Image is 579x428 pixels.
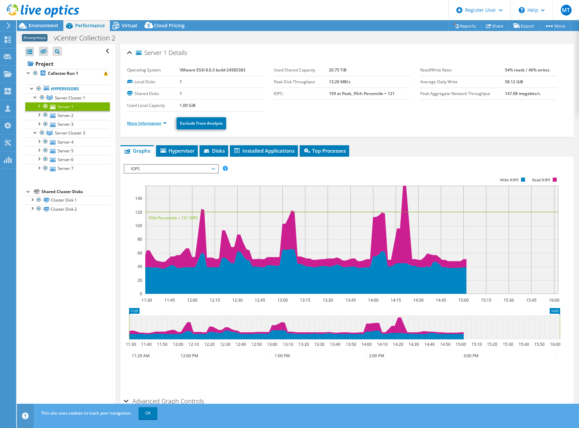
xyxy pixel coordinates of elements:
label: Shared Disks [127,90,180,97]
text: 15:10 [471,341,482,347]
text: 12:10 [188,341,199,347]
span: Cloud Pricing [154,22,185,29]
text: 0 [140,291,142,297]
text: 12:50 [251,341,262,347]
span: Graphs [124,147,150,154]
b: 1 [180,91,182,96]
label: Used Local Capacity [127,102,180,109]
a: Hypervisors [25,85,110,93]
a: Reports [449,21,481,31]
b: 20.75 TiB [329,67,346,73]
text: 14:40 [424,341,434,347]
a: Server 1 [25,102,110,111]
span: Server Cluster 3 [55,130,85,136]
text: 12:00 [173,341,183,347]
b: 13.20 MB/s [329,79,351,85]
span: This site uses cookies to track your navigation. [41,410,131,416]
text: 15:30 [503,297,514,303]
a: More [539,21,571,31]
b: 58.12 GiB [505,79,523,85]
a: Server 3 [25,120,110,129]
label: Local Disks [127,79,180,85]
text: 14:00 [361,341,371,347]
text: 15:45 [526,297,536,303]
span: IOPS [128,165,214,173]
text: Write IOPS [500,178,519,182]
text: 15:00 [458,297,468,303]
a: Exclude From Analysis [177,117,226,129]
text: 12:45 [254,297,265,303]
label: Used Shared Capacity [274,67,329,73]
b: 147.98 megabits/s [505,91,540,96]
text: 13:15 [300,297,310,303]
text: 13:50 [345,341,356,347]
h2: Advanced Graph Controls [124,394,204,408]
text: Read IOPS [532,178,550,182]
text: 13:45 [345,297,356,303]
a: Server 7 [25,164,110,173]
text: 14:20 [393,341,403,347]
span: Details [169,49,187,57]
text: 13:30 [314,341,324,347]
label: Operating System [127,67,180,73]
b: Collector Run 1 [48,70,78,76]
label: Peak Disk Throughput [274,79,329,85]
text: 140 [135,195,142,201]
label: Read/Write Ratio [420,67,505,73]
text: 60 [138,250,142,256]
a: Server 4 [25,137,110,146]
span: Disks [203,147,225,154]
a: Server Cluster 3 [25,129,110,137]
span: Server Cluster 1 [55,95,85,101]
text: 12:30 [232,297,242,303]
text: 12:00 [187,297,197,303]
h1: vCenter Collection 2 [51,34,126,42]
span: MT [561,5,572,16]
a: Share [481,21,509,31]
text: 20 [138,277,142,283]
text: 95th Percentile = 121 IOPS [149,215,198,221]
text: 15:50 [534,341,544,347]
span: Installed Applications [233,147,295,154]
span: Performance [75,22,105,29]
text: 15:00 [455,341,466,347]
text: 14:45 [435,297,446,303]
text: 12:15 [209,297,220,303]
text: 14:50 [440,341,450,347]
text: 13:10 [282,341,293,347]
span: Server 1 [136,50,167,56]
text: 13:00 [267,341,277,347]
text: 15:30 [502,341,513,347]
b: 1.00 GiB [180,102,195,108]
text: 15:15 [481,297,491,303]
a: More Information [127,120,166,126]
text: 12:20 [204,341,214,347]
b: 159 at Peak, 95th Percentile = 121 [329,91,395,96]
text: 13:20 [298,341,309,347]
text: 13:40 [330,341,340,347]
label: IOPS: [274,90,329,97]
b: 1 [180,79,182,85]
a: Server 2 [25,111,110,120]
text: 11:50 [157,341,167,347]
text: 11:45 [164,297,175,303]
a: Server 5 [25,146,110,155]
span: Environment [29,22,58,29]
a: Project [25,58,110,69]
span: Anonymous [22,34,48,41]
span: Top Processes [303,147,346,154]
a: Server Cluster 1 [25,93,110,102]
text: 13:30 [322,297,333,303]
text: 14:30 [408,341,419,347]
text: 11:30 [141,297,152,303]
text: 40 [138,264,142,269]
a: Collector Run 1 [25,69,110,78]
text: 16:00 [550,341,560,347]
text: 120 [135,209,142,215]
text: 16:00 [549,297,559,303]
span: Hypervisor [159,147,194,154]
text: 11:30 [125,341,136,347]
span: Virtual [122,22,137,29]
b: 54% reads / 46% writes [505,67,550,73]
text: 12:30 [220,341,230,347]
